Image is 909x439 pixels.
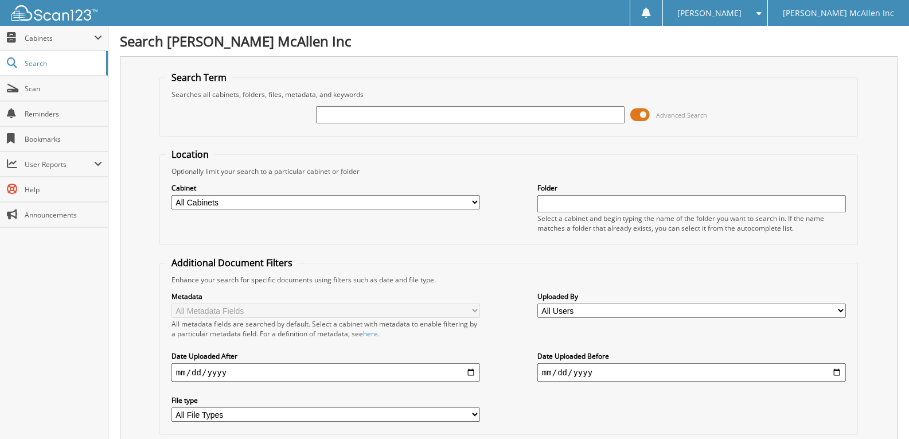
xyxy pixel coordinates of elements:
[166,90,852,99] div: Searches all cabinets, folders, files, metadata, and keywords
[171,395,480,405] label: File type
[25,33,94,43] span: Cabinets
[120,32,898,50] h1: Search [PERSON_NAME] McAllen Inc
[537,292,846,301] label: Uploaded By
[363,329,378,339] a: here
[677,10,742,17] span: [PERSON_NAME]
[171,183,480,193] label: Cabinet
[166,275,852,285] div: Enhance your search for specific documents using filters such as date and file type.
[537,363,846,382] input: end
[25,84,102,94] span: Scan
[11,5,97,21] img: scan123-logo-white.svg
[166,257,298,269] legend: Additional Document Filters
[537,183,846,193] label: Folder
[171,292,480,301] label: Metadata
[783,10,894,17] span: [PERSON_NAME] McAllen Inc
[25,185,102,195] span: Help
[25,134,102,144] span: Bookmarks
[171,319,480,339] div: All metadata fields are searched by default. Select a cabinet with metadata to enable filtering b...
[537,351,846,361] label: Date Uploaded Before
[537,213,846,233] div: Select a cabinet and begin typing the name of the folder you want to search in. If the name match...
[25,109,102,119] span: Reminders
[25,210,102,220] span: Announcements
[171,351,480,361] label: Date Uploaded After
[166,166,852,176] div: Optionally limit your search to a particular cabinet or folder
[25,160,94,169] span: User Reports
[171,363,480,382] input: start
[166,71,232,84] legend: Search Term
[166,148,214,161] legend: Location
[25,59,100,68] span: Search
[656,111,707,119] span: Advanced Search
